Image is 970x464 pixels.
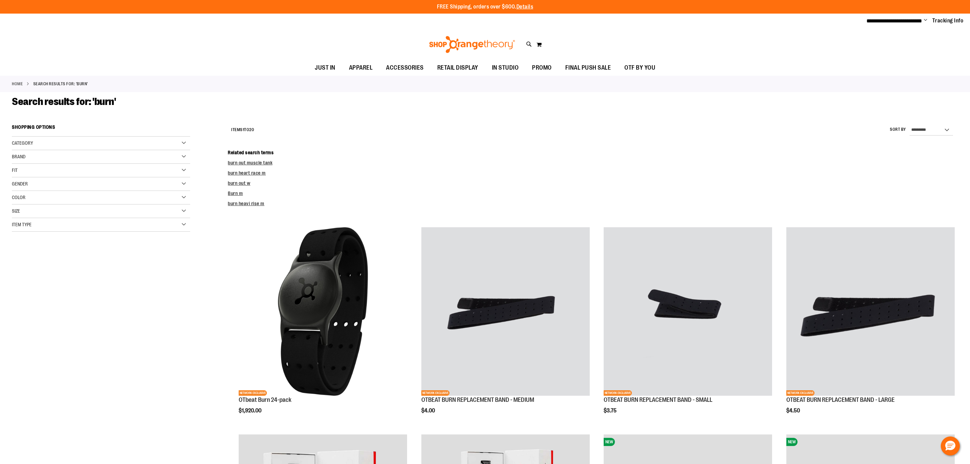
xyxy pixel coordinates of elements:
div: product [600,224,775,431]
label: Sort By [890,127,906,132]
img: Product image for OTBEAT BURN REPLACEMENT BAND - MEDIUM [421,227,590,396]
img: Product image for OTBEAT BURN REPLACEMENT BAND - SMALL [604,227,772,396]
span: NETWORK EXCLUSIVE [421,390,450,396]
a: PROMO [525,60,559,76]
a: Details [516,4,533,10]
span: NETWORK EXCLUSIVE [239,390,267,396]
span: Category [12,140,33,146]
span: NEW [786,438,798,446]
span: Color [12,195,25,200]
span: NEW [604,438,615,446]
a: burn heavi rise m [228,201,264,206]
div: product [235,224,410,431]
img: OTbeat Burn 24-pack [239,227,407,396]
span: NETWORK EXCLUSIVE [786,390,815,396]
span: 1 [243,127,244,132]
span: $4.50 [786,408,801,414]
a: RETAIL DISPLAY [431,60,485,76]
span: Fit [12,167,18,173]
a: OTBEAT BURN REPLACEMENT BAND - MEDIUM [421,396,534,403]
span: APPAREL [349,60,373,75]
img: Shop Orangetheory [428,36,516,53]
span: $3.75 [604,408,618,414]
a: IN STUDIO [485,60,526,76]
a: OTBEAT BURN REPLACEMENT BAND - SMALL [604,396,712,403]
span: Brand [12,154,25,159]
a: Burn m [228,191,243,196]
a: ACCESSORIES [379,60,431,76]
a: burn heart race m [228,170,266,176]
a: APPAREL [342,60,380,76]
span: RETAIL DISPLAY [437,60,478,75]
strong: Search results for: 'burn' [33,81,88,87]
span: IN STUDIO [492,60,519,75]
span: Size [12,208,20,214]
span: JUST IN [315,60,335,75]
span: NETWORK EXCLUSIVE [604,390,632,396]
div: product [783,224,958,431]
span: ACCESSORIES [386,60,424,75]
a: burn out w [228,180,250,186]
span: PROMO [532,60,552,75]
span: Search results for: 'burn' [12,96,116,107]
span: 20 [249,127,254,132]
p: FREE Shipping, orders over $600. [437,3,533,11]
span: Gender [12,181,28,186]
a: Home [12,81,23,87]
img: Product image for OTBEAT BURN REPLACEMENT BAND - LARGE [786,227,955,396]
span: FINAL PUSH SALE [565,60,611,75]
h2: Items to [231,125,254,135]
button: Account menu [924,17,927,24]
strong: Shopping Options [12,121,190,137]
a: Tracking Info [932,17,964,24]
a: OTbeat Burn 24-pack [239,396,291,403]
a: Product image for OTBEAT BURN REPLACEMENT BAND - SMALLNETWORK EXCLUSIVE [604,227,772,397]
dt: Related search terms [228,149,958,156]
button: Hello, have a question? Let’s chat. [941,436,960,456]
a: Product image for OTBEAT BURN REPLACEMENT BAND - LARGENETWORK EXCLUSIVE [786,227,955,397]
a: JUST IN [308,60,342,76]
a: OTBEAT BURN REPLACEMENT BAND - LARGE [786,396,895,403]
span: $1,920.00 [239,408,262,414]
a: burn out muscle tank [228,160,272,165]
span: $4.00 [421,408,436,414]
span: OTF BY YOU [624,60,655,75]
div: product [418,224,593,431]
a: OTbeat Burn 24-packNETWORK EXCLUSIVE [239,227,407,397]
a: Product image for OTBEAT BURN REPLACEMENT BAND - MEDIUMNETWORK EXCLUSIVE [421,227,590,397]
a: OTF BY YOU [618,60,662,76]
span: Item Type [12,222,32,227]
a: FINAL PUSH SALE [559,60,618,76]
